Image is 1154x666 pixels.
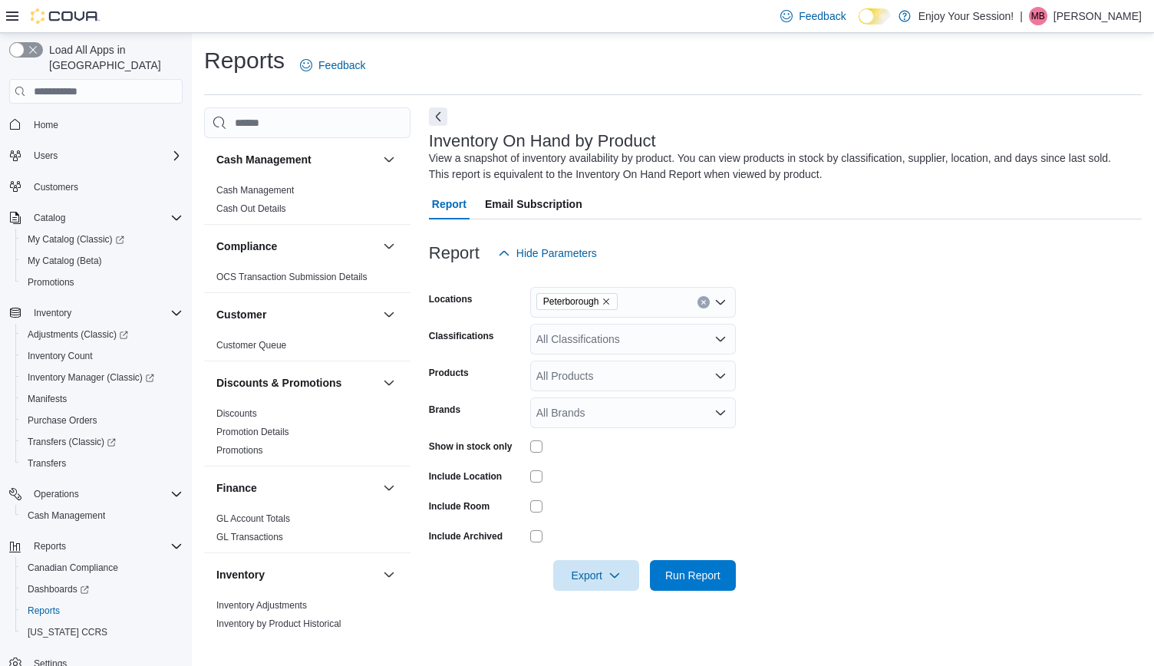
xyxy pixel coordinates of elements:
[21,602,66,620] a: Reports
[216,375,377,391] button: Discounts & Promotions
[216,307,377,322] button: Customer
[21,368,183,387] span: Inventory Manager (Classic)
[216,375,341,391] h3: Discounts & Promotions
[28,626,107,638] span: [US_STATE] CCRS
[28,178,84,196] a: Customers
[774,1,852,31] a: Feedback
[28,350,93,362] span: Inventory Count
[429,500,490,513] label: Include Room
[31,8,100,24] img: Cova
[21,580,183,598] span: Dashboards
[216,203,286,215] span: Cash Out Details
[216,239,277,254] h3: Compliance
[28,255,102,267] span: My Catalog (Beta)
[21,454,72,473] a: Transfers
[15,367,189,388] a: Inventory Manager (Classic)
[15,345,189,367] button: Inventory Count
[216,408,257,419] a: Discounts
[28,393,67,405] span: Manifests
[216,444,263,457] span: Promotions
[429,150,1134,183] div: View a snapshot of inventory availability by product. You can view products in stock by classific...
[380,305,398,324] button: Customer
[3,483,189,505] button: Operations
[3,145,189,166] button: Users
[553,560,639,591] button: Export
[34,488,79,500] span: Operations
[216,272,368,282] a: OCS Transaction Submission Details
[859,8,891,25] input: Dark Mode
[216,152,312,167] h3: Cash Management
[204,45,285,76] h1: Reports
[21,368,160,387] a: Inventory Manager (Classic)
[34,540,66,552] span: Reports
[15,324,189,345] a: Adjustments (Classic)
[697,296,710,308] button: Clear input
[216,531,283,543] span: GL Transactions
[28,147,183,165] span: Users
[21,411,183,430] span: Purchase Orders
[21,230,130,249] a: My Catalog (Classic)
[21,390,73,408] a: Manifests
[21,433,122,451] a: Transfers (Classic)
[650,560,736,591] button: Run Report
[516,246,597,261] span: Hide Parameters
[28,276,74,288] span: Promotions
[15,229,189,250] a: My Catalog (Classic)
[429,367,469,379] label: Products
[216,636,312,648] span: Inventory Count Details
[216,340,286,351] a: Customer Queue
[216,513,290,525] span: GL Account Totals
[216,407,257,420] span: Discounts
[3,207,189,229] button: Catalog
[15,505,189,526] button: Cash Management
[204,404,410,466] div: Discounts & Promotions
[21,623,114,641] a: [US_STATE] CCRS
[429,293,473,305] label: Locations
[21,230,183,249] span: My Catalog (Classic)
[28,209,183,227] span: Catalog
[28,233,124,246] span: My Catalog (Classic)
[799,8,846,24] span: Feedback
[216,567,377,582] button: Inventory
[429,440,513,453] label: Show in stock only
[15,453,189,474] button: Transfers
[28,304,183,322] span: Inventory
[204,268,410,292] div: Compliance
[380,479,398,497] button: Finance
[28,583,89,595] span: Dashboards
[216,427,289,437] a: Promotion Details
[432,189,467,219] span: Report
[21,454,183,473] span: Transfers
[21,273,81,292] a: Promotions
[15,621,189,643] button: [US_STATE] CCRS
[21,252,108,270] a: My Catalog (Beta)
[1031,7,1045,25] span: MB
[429,530,503,542] label: Include Archived
[3,176,189,198] button: Customers
[34,212,65,224] span: Catalog
[429,107,447,126] button: Next
[21,580,95,598] a: Dashboards
[21,347,99,365] a: Inventory Count
[380,565,398,584] button: Inventory
[15,579,189,600] a: Dashboards
[21,602,183,620] span: Reports
[429,132,656,150] h3: Inventory On Hand by Product
[21,347,183,365] span: Inventory Count
[15,600,189,621] button: Reports
[21,390,183,408] span: Manifests
[216,426,289,438] span: Promotion Details
[28,147,64,165] button: Users
[294,50,371,81] a: Feedback
[216,271,368,283] span: OCS Transaction Submission Details
[216,185,294,196] a: Cash Management
[429,244,480,262] h3: Report
[536,293,618,310] span: Peterborough
[28,371,154,384] span: Inventory Manager (Classic)
[21,433,183,451] span: Transfers (Classic)
[28,304,77,322] button: Inventory
[21,506,111,525] a: Cash Management
[380,237,398,256] button: Compliance
[216,480,257,496] h3: Finance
